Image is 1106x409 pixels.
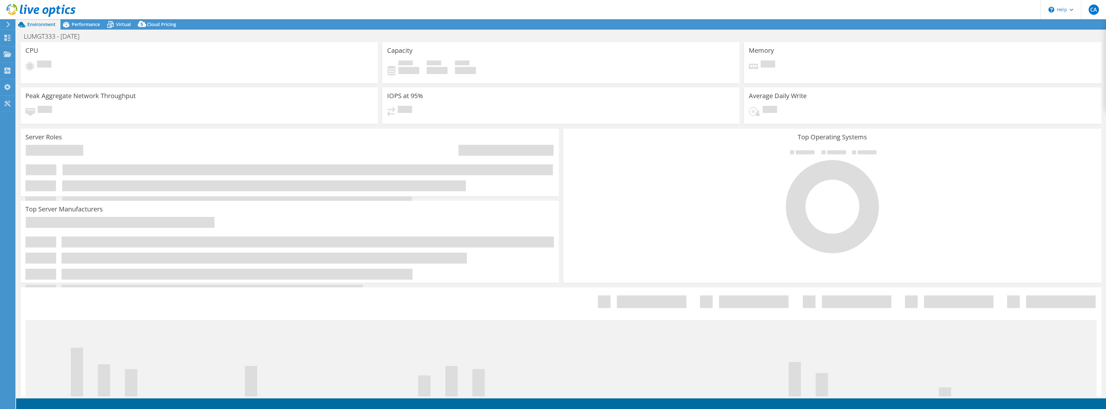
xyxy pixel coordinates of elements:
[37,60,51,69] span: Pending
[387,47,412,54] h3: Capacity
[455,67,476,74] h4: 0 GiB
[749,47,774,54] h3: Memory
[398,106,412,115] span: Pending
[25,92,136,99] h3: Peak Aggregate Network Throughput
[398,60,413,67] span: Used
[1048,7,1054,13] svg: \n
[455,60,469,67] span: Total
[72,21,100,27] span: Performance
[749,92,807,99] h3: Average Daily Write
[25,134,62,141] h3: Server Roles
[427,67,448,74] h4: 0 GiB
[427,60,441,67] span: Free
[568,134,1097,141] h3: Top Operating Systems
[398,67,419,74] h4: 0 GiB
[38,106,52,115] span: Pending
[1089,5,1099,15] span: CA
[27,21,56,27] span: Environment
[25,206,103,213] h3: Top Server Manufacturers
[147,21,176,27] span: Cloud Pricing
[761,60,775,69] span: Pending
[763,106,777,115] span: Pending
[387,92,423,99] h3: IOPS at 95%
[21,33,89,40] h1: LUMGT333 - [DATE]
[25,47,38,54] h3: CPU
[116,21,131,27] span: Virtual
